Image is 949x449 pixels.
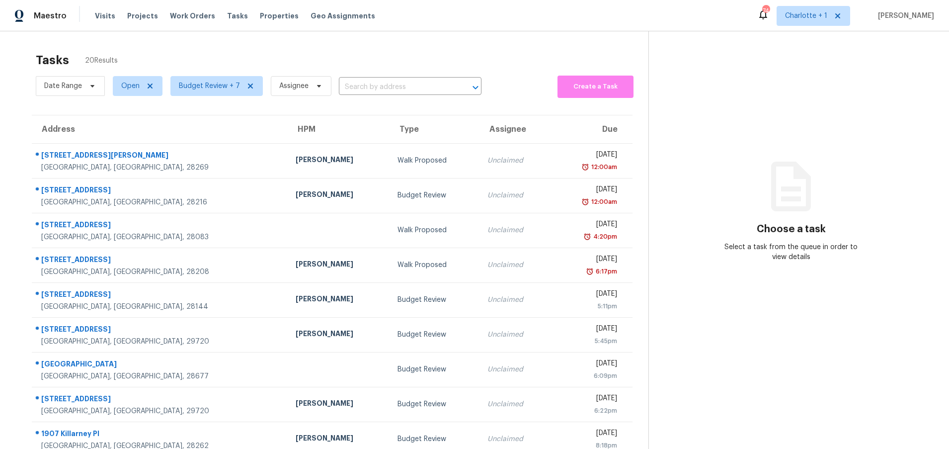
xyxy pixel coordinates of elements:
[551,115,633,143] th: Due
[41,302,280,312] div: [GEOGRAPHIC_DATA], [GEOGRAPHIC_DATA], 28144
[41,255,280,267] div: [STREET_ADDRESS]
[757,224,826,234] h3: Choose a task
[487,190,543,200] div: Unclaimed
[559,428,617,441] div: [DATE]
[487,225,543,235] div: Unclaimed
[41,232,280,242] div: [GEOGRAPHIC_DATA], [GEOGRAPHIC_DATA], 28083
[41,371,280,381] div: [GEOGRAPHIC_DATA], [GEOGRAPHIC_DATA], 28677
[296,155,381,167] div: [PERSON_NAME]
[559,336,617,346] div: 5:45pm
[127,11,158,21] span: Projects
[397,225,472,235] div: Walk Proposed
[487,364,543,374] div: Unclaimed
[296,189,381,202] div: [PERSON_NAME]
[720,242,862,262] div: Select a task from the queue in order to view details
[41,289,280,302] div: [STREET_ADDRESS]
[487,434,543,444] div: Unclaimed
[487,260,543,270] div: Unclaimed
[41,197,280,207] div: [GEOGRAPHIC_DATA], [GEOGRAPHIC_DATA], 28216
[874,11,934,21] span: [PERSON_NAME]
[559,324,617,336] div: [DATE]
[397,190,472,200] div: Budget Review
[559,359,617,371] div: [DATE]
[279,81,309,91] span: Assignee
[397,434,472,444] div: Budget Review
[594,267,617,276] div: 6:17pm
[41,337,280,347] div: [GEOGRAPHIC_DATA], [GEOGRAPHIC_DATA], 29720
[170,11,215,21] span: Work Orders
[591,232,617,242] div: 4:20pm
[41,324,280,337] div: [STREET_ADDRESS]
[397,260,472,270] div: Walk Proposed
[85,56,118,66] span: 20 Results
[487,399,543,409] div: Unclaimed
[41,185,280,197] div: [STREET_ADDRESS]
[311,11,375,21] span: Geo Assignments
[557,76,633,98] button: Create a Task
[41,359,280,371] div: [GEOGRAPHIC_DATA]
[34,11,67,21] span: Maestro
[32,115,288,143] th: Address
[581,162,589,172] img: Overdue Alarm Icon
[479,115,551,143] th: Assignee
[44,81,82,91] span: Date Range
[581,197,589,207] img: Overdue Alarm Icon
[296,329,381,341] div: [PERSON_NAME]
[559,150,617,162] div: [DATE]
[179,81,240,91] span: Budget Review + 7
[559,393,617,406] div: [DATE]
[397,330,472,340] div: Budget Review
[397,156,472,166] div: Walk Proposed
[296,294,381,306] div: [PERSON_NAME]
[397,295,472,305] div: Budget Review
[762,6,769,16] div: 74
[589,162,617,172] div: 12:00am
[487,295,543,305] div: Unclaimed
[559,371,617,381] div: 6:09pm
[121,81,140,91] span: Open
[41,406,280,416] div: [GEOGRAPHIC_DATA], [GEOGRAPHIC_DATA], 29720
[227,12,248,19] span: Tasks
[95,11,115,21] span: Visits
[339,80,454,95] input: Search by address
[469,81,482,94] button: Open
[390,115,479,143] th: Type
[562,81,629,92] span: Create a Task
[487,156,543,166] div: Unclaimed
[487,330,543,340] div: Unclaimed
[559,289,617,301] div: [DATE]
[559,219,617,232] div: [DATE]
[288,115,389,143] th: HPM
[397,364,472,374] div: Budget Review
[36,55,69,65] h2: Tasks
[41,163,280,173] div: [GEOGRAPHIC_DATA], [GEOGRAPHIC_DATA], 28269
[296,433,381,446] div: [PERSON_NAME]
[589,197,617,207] div: 12:00am
[559,301,617,311] div: 5:11pm
[41,429,280,441] div: 1907 Killarney Pl
[41,267,280,277] div: [GEOGRAPHIC_DATA], [GEOGRAPHIC_DATA], 28208
[559,254,617,267] div: [DATE]
[41,394,280,406] div: [STREET_ADDRESS]
[296,259,381,271] div: [PERSON_NAME]
[260,11,299,21] span: Properties
[785,11,827,21] span: Charlotte + 1
[296,398,381,411] div: [PERSON_NAME]
[397,399,472,409] div: Budget Review
[559,406,617,416] div: 6:22pm
[41,150,280,163] div: [STREET_ADDRESS][PERSON_NAME]
[41,220,280,232] div: [STREET_ADDRESS]
[559,184,617,197] div: [DATE]
[586,267,594,276] img: Overdue Alarm Icon
[583,232,591,242] img: Overdue Alarm Icon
